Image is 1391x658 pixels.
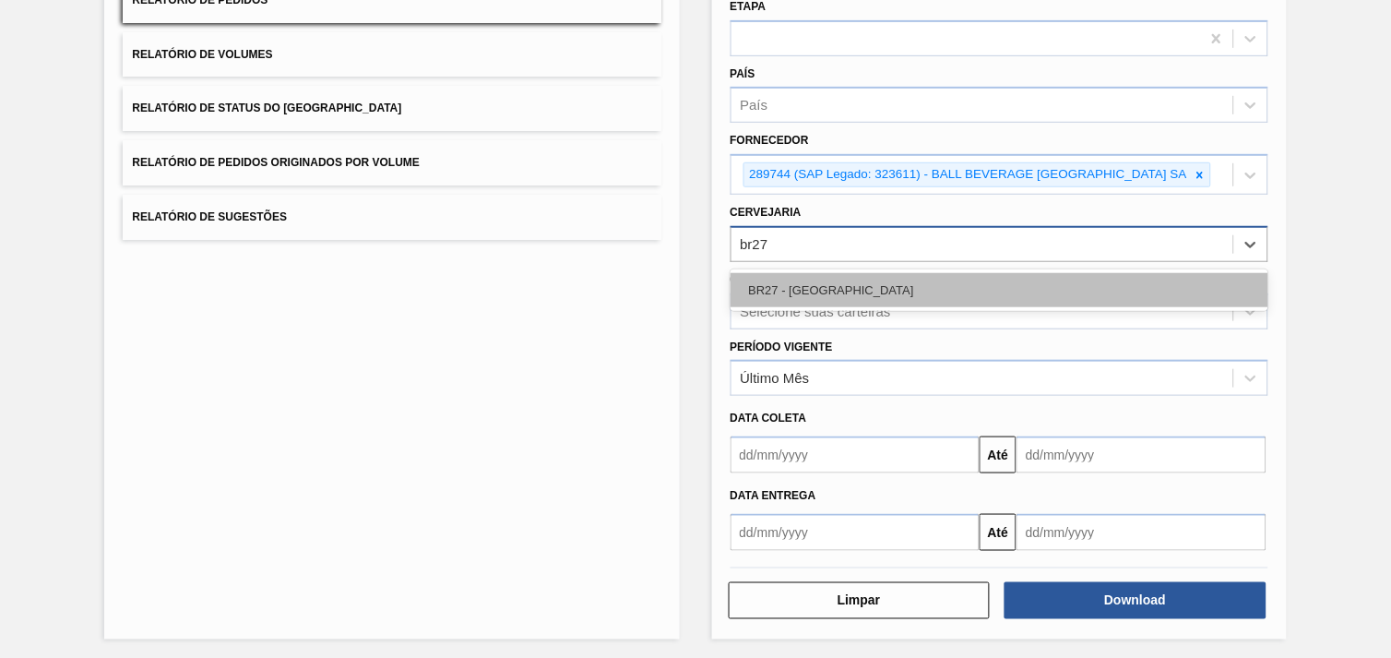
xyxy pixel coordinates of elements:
button: Relatório de Sugestões [123,195,660,240]
input: dd/mm/yyyy [731,437,981,473]
div: Selecione suas carteiras [741,304,891,319]
label: Fornecedor [731,134,809,147]
button: Até [980,514,1016,551]
label: Período Vigente [731,341,833,353]
button: Relatório de Status do [GEOGRAPHIC_DATA] [123,86,660,131]
div: 289744 (SAP Legado: 323611) - BALL BEVERAGE [GEOGRAPHIC_DATA] SA [744,163,1191,186]
span: Relatório de Volumes [132,48,272,61]
button: Limpar [729,582,991,619]
div: Último Mês [741,371,810,387]
div: BR27 - [GEOGRAPHIC_DATA] [731,273,1268,307]
span: Data entrega [731,489,816,502]
span: Relatório de Sugestões [132,210,287,223]
span: Relatório de Status do [GEOGRAPHIC_DATA] [132,102,401,114]
span: Relatório de Pedidos Originados por Volume [132,156,420,169]
label: Cervejaria [731,206,802,219]
input: dd/mm/yyyy [731,514,981,551]
button: Download [1005,582,1266,619]
input: dd/mm/yyyy [1016,514,1266,551]
button: Relatório de Pedidos Originados por Volume [123,140,660,185]
button: Relatório de Volumes [123,32,660,78]
span: Data coleta [731,412,807,425]
label: País [731,67,755,80]
input: dd/mm/yyyy [1016,437,1266,473]
div: País [741,98,768,114]
button: Até [980,437,1016,473]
